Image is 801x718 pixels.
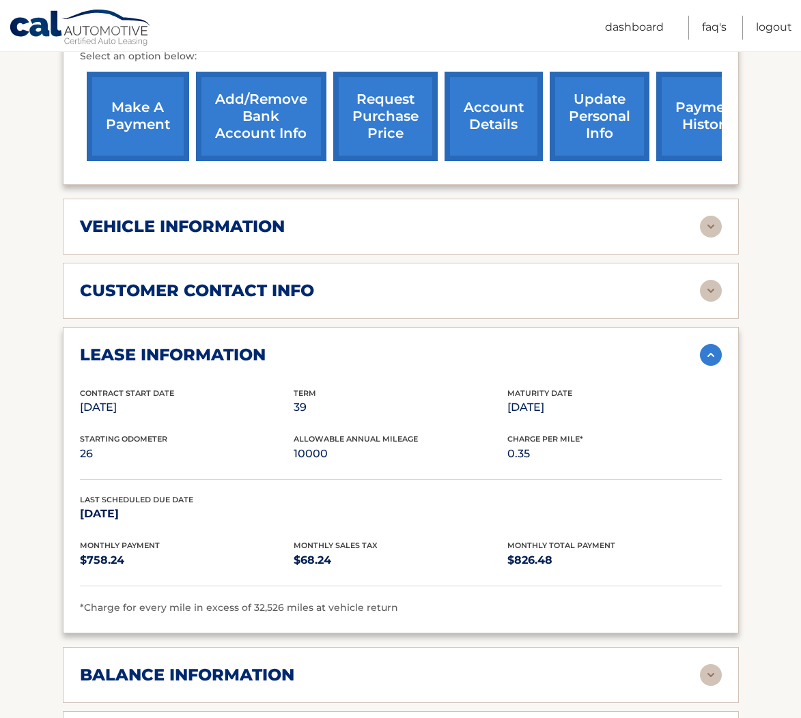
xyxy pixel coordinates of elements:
[80,281,314,301] h2: customer contact info
[507,388,572,398] span: Maturity Date
[80,541,160,550] span: Monthly Payment
[700,216,722,238] img: accordion-rest.svg
[333,72,438,161] a: request purchase price
[80,551,294,570] p: $758.24
[80,665,294,685] h2: balance information
[294,541,378,550] span: Monthly Sales Tax
[445,72,543,161] a: account details
[700,344,722,366] img: accordion-active.svg
[656,72,759,161] a: payment history
[80,504,294,523] p: [DATE]
[605,16,664,40] a: Dashboard
[507,444,721,463] p: 0.35
[507,398,721,417] p: [DATE]
[294,434,418,444] span: Allowable Annual Mileage
[294,398,507,417] p: 39
[294,551,507,570] p: $68.24
[196,72,326,161] a: Add/Remove bank account info
[507,541,615,550] span: Monthly Total Payment
[702,16,727,40] a: FAQ's
[87,72,189,161] a: make a payment
[80,444,294,463] p: 26
[756,16,792,40] a: Logout
[550,72,649,161] a: update personal info
[80,495,193,504] span: Last Scheduled Due Date
[80,601,398,614] span: *Charge for every mile in excess of 32,526 miles at vehicle return
[294,444,507,463] p: 10000
[294,388,316,398] span: Term
[80,345,266,365] h2: lease information
[9,9,152,48] a: Cal Automotive
[80,398,294,417] p: [DATE]
[507,551,721,570] p: $826.48
[80,216,285,237] h2: vehicle information
[700,664,722,686] img: accordion-rest.svg
[80,434,167,444] span: Starting Odometer
[700,280,722,302] img: accordion-rest.svg
[507,434,583,444] span: Charge Per Mile*
[80,48,722,65] p: Select an option below:
[80,388,174,398] span: Contract Start Date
